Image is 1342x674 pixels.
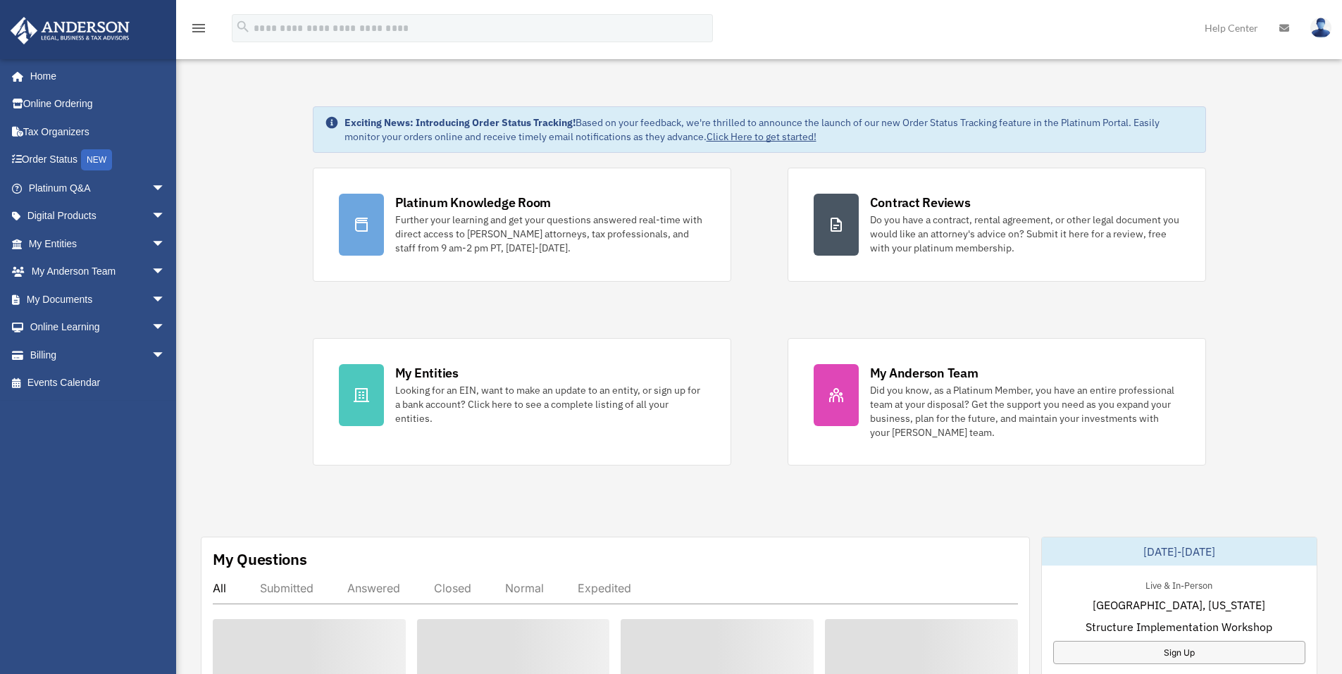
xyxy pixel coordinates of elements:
[260,581,313,595] div: Submitted
[10,202,187,230] a: Digital Productsarrow_drop_down
[788,168,1206,282] a: Contract Reviews Do you have a contract, rental agreement, or other legal document you would like...
[151,258,180,287] span: arrow_drop_down
[347,581,400,595] div: Answered
[870,194,971,211] div: Contract Reviews
[10,146,187,175] a: Order StatusNEW
[10,285,187,313] a: My Documentsarrow_drop_down
[395,364,459,382] div: My Entities
[10,341,187,369] a: Billingarrow_drop_down
[10,90,187,118] a: Online Ordering
[1310,18,1331,38] img: User Pic
[6,17,134,44] img: Anderson Advisors Platinum Portal
[395,213,705,255] div: Further your learning and get your questions answered real-time with direct access to [PERSON_NAM...
[870,383,1180,439] div: Did you know, as a Platinum Member, you have an entire professional team at your disposal? Get th...
[10,369,187,397] a: Events Calendar
[151,285,180,314] span: arrow_drop_down
[395,194,552,211] div: Platinum Knowledge Room
[10,62,180,90] a: Home
[151,202,180,231] span: arrow_drop_down
[434,581,471,595] div: Closed
[1053,641,1305,664] a: Sign Up
[151,230,180,258] span: arrow_drop_down
[870,213,1180,255] div: Do you have a contract, rental agreement, or other legal document you would like an attorney's ad...
[151,313,180,342] span: arrow_drop_down
[190,20,207,37] i: menu
[1042,537,1317,566] div: [DATE]-[DATE]
[578,581,631,595] div: Expedited
[1134,577,1224,592] div: Live & In-Person
[10,230,187,258] a: My Entitiesarrow_drop_down
[81,149,112,170] div: NEW
[344,116,576,129] strong: Exciting News: Introducing Order Status Tracking!
[1093,597,1265,613] span: [GEOGRAPHIC_DATA], [US_STATE]
[870,364,978,382] div: My Anderson Team
[190,25,207,37] a: menu
[10,313,187,342] a: Online Learningarrow_drop_down
[395,383,705,425] div: Looking for an EIN, want to make an update to an entity, or sign up for a bank account? Click her...
[213,549,307,570] div: My Questions
[10,118,187,146] a: Tax Organizers
[213,581,226,595] div: All
[313,338,731,466] a: My Entities Looking for an EIN, want to make an update to an entity, or sign up for a bank accoun...
[344,116,1194,144] div: Based on your feedback, we're thrilled to announce the launch of our new Order Status Tracking fe...
[10,174,187,202] a: Platinum Q&Aarrow_drop_down
[788,338,1206,466] a: My Anderson Team Did you know, as a Platinum Member, you have an entire professional team at your...
[1086,618,1272,635] span: Structure Implementation Workshop
[10,258,187,286] a: My Anderson Teamarrow_drop_down
[313,168,731,282] a: Platinum Knowledge Room Further your learning and get your questions answered real-time with dire...
[151,341,180,370] span: arrow_drop_down
[505,581,544,595] div: Normal
[707,130,816,143] a: Click Here to get started!
[151,174,180,203] span: arrow_drop_down
[235,19,251,35] i: search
